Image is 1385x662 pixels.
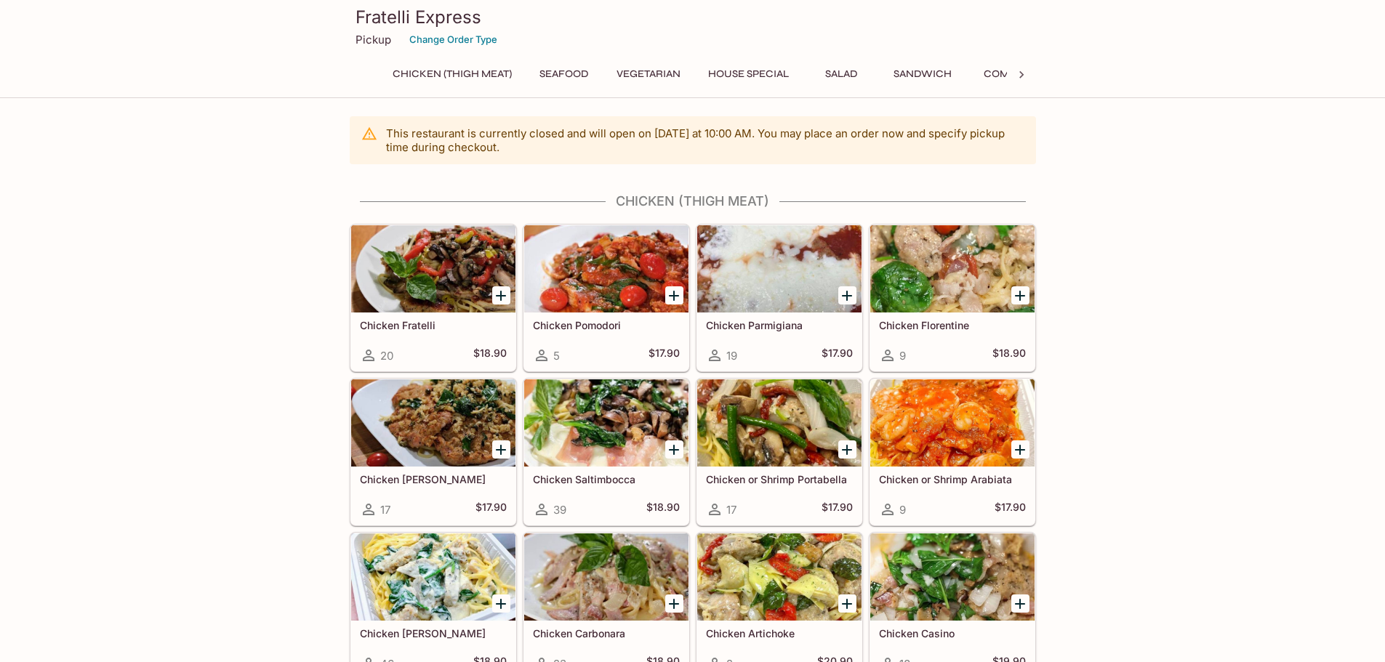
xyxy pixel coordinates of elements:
h3: Fratelli Express [356,6,1030,28]
h5: Chicken [PERSON_NAME] [360,627,507,639]
span: 5 [553,349,560,363]
div: Chicken Parmigiana [697,225,862,312]
button: Add Chicken Saltimbocca [665,440,683,459]
h5: Chicken Florentine [879,319,1026,331]
span: 17 [726,503,736,517]
p: Pickup [356,33,391,47]
h5: $18.90 [992,347,1026,364]
h5: Chicken Pomodori [533,319,680,331]
a: Chicken or Shrimp Portabella17$17.90 [696,379,862,525]
button: Sandwich [886,64,960,84]
a: Chicken Parmigiana19$17.90 [696,225,862,371]
button: Add Chicken Carbonara [665,594,683,613]
button: House Special [700,64,797,84]
h5: $17.90 [822,347,853,364]
span: 39 [553,503,566,517]
div: Chicken Basilio [351,379,515,467]
div: Chicken Alfredo [351,533,515,621]
button: Add Chicken or Shrimp Arabiata [1011,440,1029,459]
button: Vegetarian [609,64,689,84]
a: Chicken Fratelli20$18.90 [350,225,516,371]
h5: $17.90 [995,501,1026,518]
button: Add Chicken Alfredo [492,594,510,613]
div: Chicken or Shrimp Portabella [697,379,862,467]
button: Chicken (Thigh Meat) [385,64,520,84]
h5: Chicken or Shrimp Arabiata [879,473,1026,485]
div: Chicken Florentine [870,225,1035,312]
h5: $17.90 [822,501,853,518]
span: 19 [726,349,737,363]
button: Add Chicken Artichoke [838,594,856,613]
h5: Chicken Casino [879,627,1026,639]
button: Add Chicken Basilio [492,440,510,459]
a: Chicken Florentine9$18.90 [870,225,1035,371]
a: Chicken or Shrimp Arabiata9$17.90 [870,379,1035,525]
div: Chicken or Shrimp Arabiata [870,379,1035,467]
div: Chicken Casino [870,533,1035,621]
h5: Chicken Artichoke [706,627,853,639]
button: Add Chicken Parmigiana [838,286,856,304]
h5: Chicken [PERSON_NAME] [360,473,507,485]
button: Salad [808,64,874,84]
a: Chicken Saltimbocca39$18.90 [523,379,689,525]
span: 17 [380,503,390,517]
a: Chicken [PERSON_NAME]17$17.90 [350,379,516,525]
div: Chicken Artichoke [697,533,862,621]
h5: $18.90 [473,347,507,364]
button: Add Chicken or Shrimp Portabella [838,440,856,459]
span: 9 [899,349,906,363]
div: Chicken Carbonara [524,533,689,621]
button: Seafood [531,64,597,84]
span: 9 [899,503,906,517]
h5: $17.90 [475,501,507,518]
button: Add Chicken Casino [1011,594,1029,613]
div: Chicken Saltimbocca [524,379,689,467]
button: Add Chicken Florentine [1011,286,1029,304]
div: Chicken Pomodori [524,225,689,312]
span: 20 [380,349,393,363]
button: Add Chicken Pomodori [665,286,683,304]
button: Add Chicken Fratelli [492,286,510,304]
a: Chicken Pomodori5$17.90 [523,225,689,371]
p: This restaurant is currently closed and will open on [DATE] at 10:00 AM . You may place an order ... [386,126,1024,154]
h4: Chicken (Thigh Meat) [350,193,1036,209]
h5: $18.90 [646,501,680,518]
div: Chicken Fratelli [351,225,515,312]
h5: Chicken Parmigiana [706,319,853,331]
h5: Chicken Carbonara [533,627,680,639]
button: Change Order Type [403,28,504,51]
h5: Chicken Fratelli [360,319,507,331]
h5: Chicken Saltimbocca [533,473,680,485]
h5: Chicken or Shrimp Portabella [706,473,853,485]
h5: $17.90 [649,347,680,364]
button: Combo [971,64,1037,84]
